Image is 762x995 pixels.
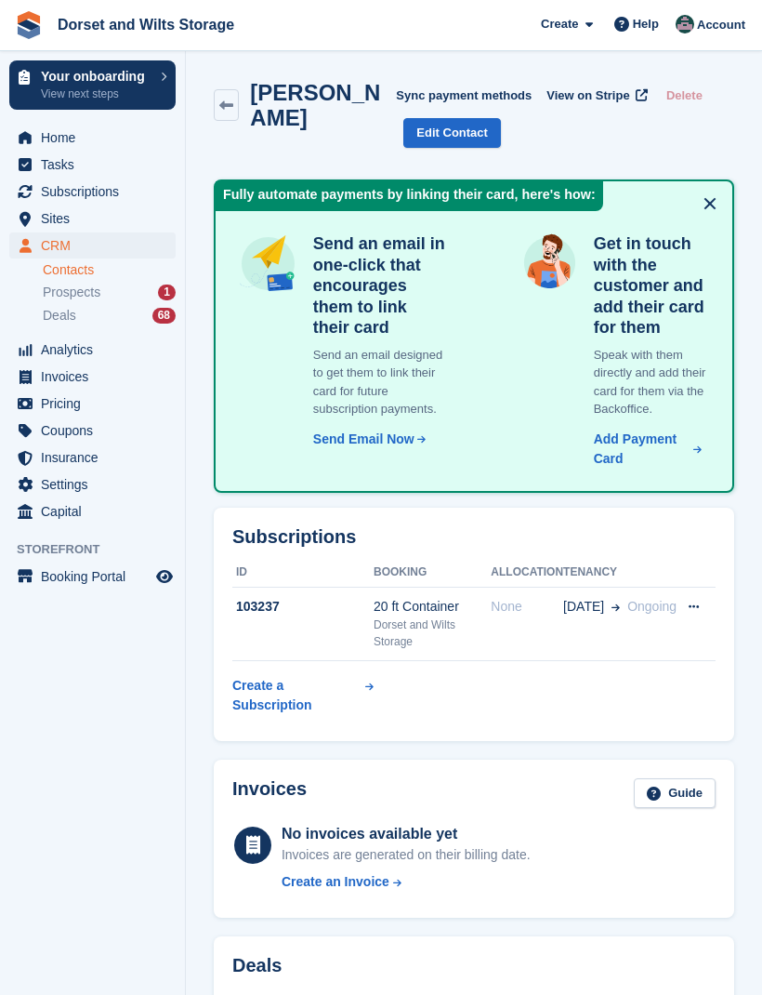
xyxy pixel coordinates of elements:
[41,125,152,151] span: Home
[41,418,152,444] span: Coupons
[313,430,414,449] div: Send Email Now
[634,778,716,809] a: Guide
[563,558,677,588] th: Tenancy
[232,558,374,588] th: ID
[153,565,176,588] a: Preview store
[238,233,298,294] img: send-email-b5881ef4c8f827a638e46e229e590028c7e36e3a6c99d2365469aff88783de13.svg
[374,597,491,617] div: 20 ft Container
[374,558,491,588] th: Booking
[541,15,578,33] span: Create
[9,418,176,444] a: menu
[491,597,563,617] div: None
[306,346,446,418] p: Send an email designed to get them to link their card for future subscription payments.
[43,261,176,279] a: Contacts
[232,676,361,715] div: Create a Subscription
[9,498,176,524] a: menu
[41,152,152,178] span: Tasks
[232,526,716,548] h2: Subscriptions
[41,498,152,524] span: Capital
[152,308,176,324] div: 68
[41,364,152,390] span: Invoices
[41,444,152,471] span: Insurance
[43,284,100,301] span: Prospects
[41,206,152,232] span: Sites
[9,471,176,497] a: menu
[627,599,677,614] span: Ongoing
[17,540,185,559] span: Storefront
[676,15,694,33] img: Steph Chick
[41,391,152,417] span: Pricing
[586,430,703,469] a: Add Payment Card
[546,86,629,105] span: View on Stripe
[374,617,491,650] div: Dorset and Wilts Storage
[563,597,604,617] span: [DATE]
[282,872,389,892] div: Create an Invoice
[9,391,176,417] a: menu
[9,444,176,471] a: menu
[232,669,374,723] a: Create a Subscription
[232,597,374,617] div: 103237
[9,364,176,390] a: menu
[633,15,659,33] span: Help
[232,778,307,809] h2: Invoices
[586,346,710,418] p: Speak with them directly and add their card for them via the Backoffice.
[41,337,152,363] span: Analytics
[9,564,176,590] a: menu
[9,337,176,363] a: menu
[282,872,531,892] a: Create an Invoice
[697,16,745,34] span: Account
[396,80,532,111] button: Sync payment methods
[41,86,151,102] p: View next steps
[9,179,176,205] a: menu
[594,430,691,469] div: Add Payment Card
[282,823,531,845] div: No invoices available yet
[216,181,603,211] div: Fully automate payments by linking their card, here's how:
[306,233,446,338] h4: Send an email in one-click that encourages them to link their card
[250,80,396,130] h2: [PERSON_NAME]
[520,233,579,292] img: get-in-touch-e3e95b6451f4e49772a6039d3abdde126589d6f45a760754adfa51be33bf0f70.svg
[43,307,76,325] span: Deals
[41,70,151,83] p: Your onboarding
[9,125,176,151] a: menu
[9,60,176,110] a: Your onboarding View next steps
[15,11,43,39] img: stora-icon-8386f47178a22dfd0bd8f6a31ec36ba5ce8667c1dd55bd0f319d3a0aa187defe.svg
[491,558,563,588] th: Allocation
[659,80,710,111] button: Delete
[539,80,651,111] a: View on Stripe
[9,206,176,232] a: menu
[43,306,176,325] a: Deals 68
[41,232,152,259] span: CRM
[403,118,501,149] a: Edit Contact
[9,232,176,259] a: menu
[41,471,152,497] span: Settings
[9,152,176,178] a: menu
[43,283,176,302] a: Prospects 1
[41,179,152,205] span: Subscriptions
[50,9,242,40] a: Dorset and Wilts Storage
[232,955,282,976] h2: Deals
[158,285,176,300] div: 1
[282,845,531,865] div: Invoices are generated on their billing date.
[41,564,152,590] span: Booking Portal
[586,233,710,338] h4: Get in touch with the customer and add their card for them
